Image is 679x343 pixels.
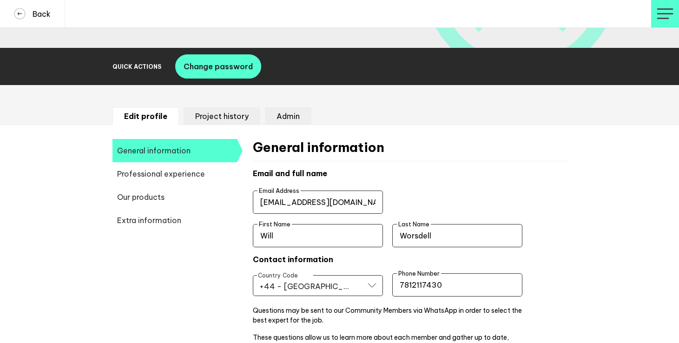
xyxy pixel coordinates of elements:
[184,62,253,71] span: Change password
[175,54,261,79] button: Change password
[657,8,673,19] img: profile
[112,185,237,209] span: Our products
[112,107,179,125] li: Edit profile
[368,276,376,296] button: Open
[253,306,522,325] p: Questions may be sent to our Community Members via WhatsApp in order to select the best expert fo...
[112,63,161,70] h2: Quick Actions
[112,209,237,232] span: Extra information
[26,9,51,19] h4: Back
[253,255,567,264] h4: Contact information
[257,187,301,194] label: Email Address
[257,220,292,228] label: First Name
[112,139,237,162] span: General information
[397,270,441,277] label: Phone Number
[112,162,237,185] span: Professional experience
[265,107,311,125] li: Admin
[253,139,567,161] h2: General information
[397,220,431,228] label: Last Name
[253,169,567,178] h4: Email and full name
[184,107,260,125] li: Project history
[258,272,298,279] label: Country Code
